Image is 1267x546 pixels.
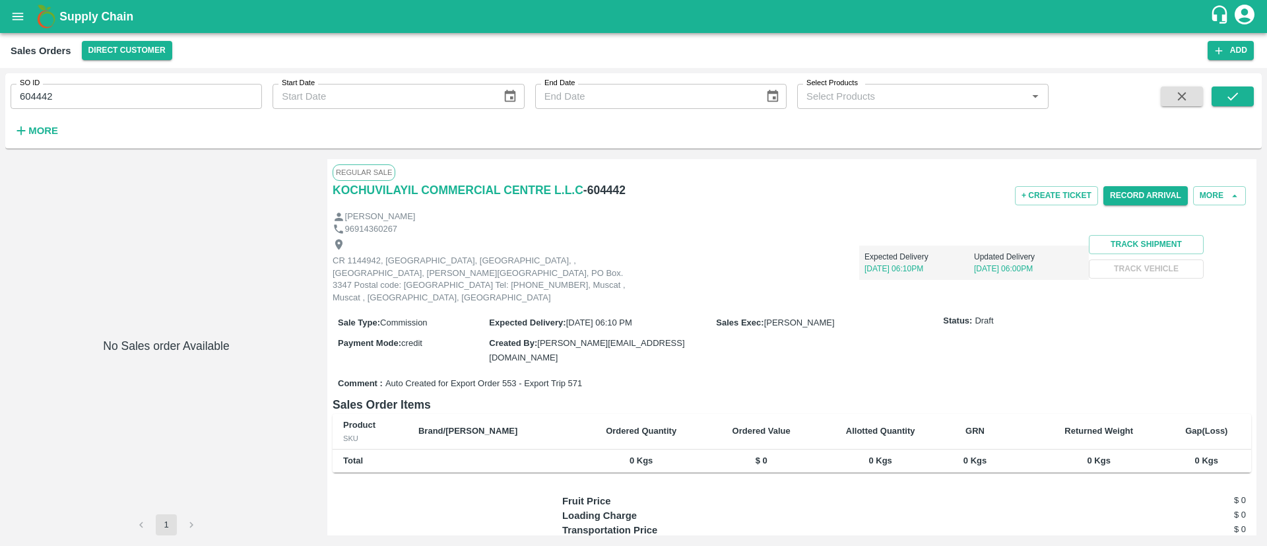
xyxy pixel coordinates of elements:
b: Supply Chain [59,10,133,23]
p: Expected Delivery [864,251,974,263]
h6: Sales Order Items [333,395,1251,414]
div: customer-support [1210,5,1233,28]
label: Sale Type : [338,318,380,327]
div: Sales Orders [11,42,71,59]
label: Sales Exec : [716,318,763,327]
a: KOCHUVILAYIL COMMERCIAL CENTRE L.L.C [333,181,583,199]
label: SO ID [20,78,40,88]
b: Gap(Loss) [1185,426,1227,436]
b: 0 Kgs [1088,456,1111,465]
label: Created By : [489,338,537,348]
b: Allotted Quantity [846,426,915,436]
p: [DATE] 06:10PM [864,263,974,275]
h6: $ 0 [1132,508,1246,522]
b: 0 Kgs [630,456,653,465]
img: logo [33,3,59,30]
h6: No Sales order Available [103,337,229,514]
button: + Create Ticket [1015,186,1098,205]
button: Record Arrival [1103,186,1188,205]
button: More [11,119,61,142]
h6: $ 0 [1132,494,1246,507]
div: account of current user [1233,3,1256,30]
b: Ordered Value [732,426,791,436]
span: Regular Sale [333,164,395,180]
strong: More [28,125,58,136]
span: credit [401,338,422,348]
b: Returned Weight [1064,426,1133,436]
b: Total [343,456,363,465]
p: Fruit Price [562,494,733,508]
b: Ordered Quantity [606,426,676,436]
label: Select Products [806,78,858,88]
span: Auto Created for Export Order 553 - Export Trip 571 [385,378,582,390]
span: Commission [380,318,428,327]
span: [PERSON_NAME][EMAIL_ADDRESS][DOMAIN_NAME] [489,338,684,362]
b: 0 Kgs [868,456,892,465]
label: Payment Mode : [338,338,401,348]
button: Select DC [82,41,172,60]
label: End Date [544,78,575,88]
input: Start Date [273,84,492,109]
h6: $ 0 [1132,523,1246,536]
label: Expected Delivery : [489,318,566,327]
button: Open [1027,88,1044,105]
b: Product [343,420,375,430]
button: page 1 [156,514,177,535]
button: Choose date [498,84,523,109]
p: Updated Delivery [974,251,1084,263]
label: Start Date [282,78,315,88]
p: [PERSON_NAME] [345,211,416,223]
b: GRN [965,426,985,436]
label: Comment : [338,378,383,390]
span: [DATE] 06:10 PM [566,318,632,327]
b: 0 Kgs [963,456,987,465]
nav: pagination navigation [129,514,204,535]
p: CR 1144942, [GEOGRAPHIC_DATA], [GEOGRAPHIC_DATA], , [GEOGRAPHIC_DATA], [PERSON_NAME][GEOGRAPHIC_D... [333,255,630,304]
b: Brand/[PERSON_NAME] [418,426,517,436]
p: Loading Charge [562,508,733,523]
p: [DATE] 06:00PM [974,263,1084,275]
span: [PERSON_NAME] [764,318,835,327]
label: Status: [943,315,972,327]
p: 96914360267 [345,223,398,236]
button: open drawer [3,1,33,32]
input: Enter SO ID [11,84,262,109]
button: Add [1208,41,1254,60]
span: Draft [975,315,993,327]
input: End Date [535,84,755,109]
input: Select Products [801,88,1023,105]
button: Choose date [760,84,785,109]
b: $ 0 [756,456,767,465]
button: Track Shipment [1089,235,1204,254]
p: Transportation Price [562,523,733,537]
b: 0 Kgs [1195,456,1218,465]
button: More [1193,186,1246,205]
h6: - 604442 [583,181,626,199]
a: Supply Chain [59,7,1210,26]
div: SKU [343,432,397,444]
